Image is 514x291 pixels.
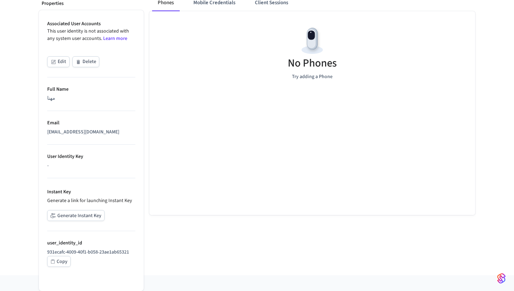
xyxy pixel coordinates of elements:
[47,95,135,102] div: مهنا
[292,73,333,81] p: Try adding a Phone
[47,210,105,221] button: Generate Instant Key
[103,35,127,42] a: Learn more
[288,56,337,70] h5: No Phones
[47,86,135,93] p: Full Name
[297,25,328,57] img: Devices Empty State
[47,188,135,196] p: Instant Key
[47,119,135,127] p: Email
[47,20,135,28] p: Associated User Accounts
[47,256,71,267] button: Copy
[47,28,135,42] p: This user identity is not associated with any system user accounts.
[47,249,135,256] p: 931ecafc-4009-40f1-b058-23ae1ab65321
[47,129,135,136] div: [EMAIL_ADDRESS][DOMAIN_NAME]
[47,56,70,67] button: Edit
[47,162,135,169] div: -
[72,56,99,67] button: Delete
[497,273,506,284] img: SeamLogoGradient.69752ec5.svg
[57,257,67,266] div: Copy
[47,153,135,160] p: User Identity Key
[47,197,135,205] p: Generate a link for launching Instant Key
[47,240,135,247] p: user_identity_id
